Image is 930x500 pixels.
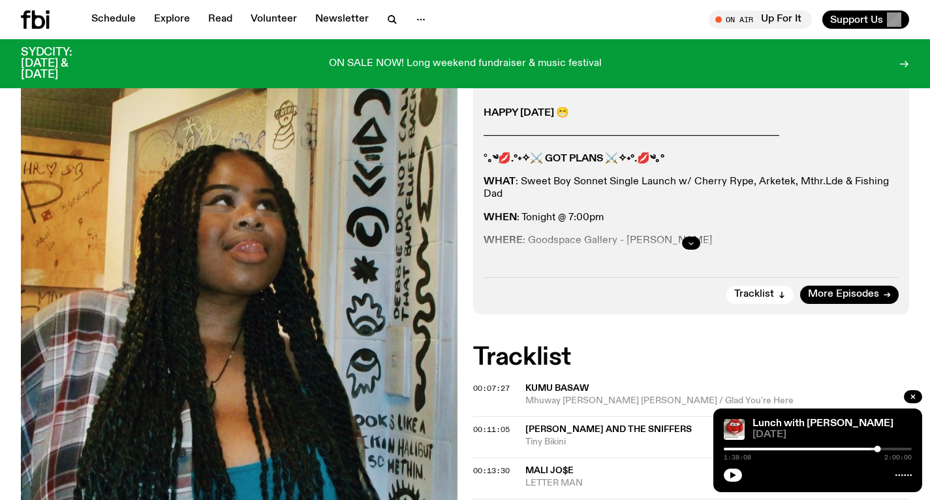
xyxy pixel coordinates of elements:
p: ° [484,153,899,165]
span: 1:38:08 [724,454,751,461]
a: Lunch with [PERSON_NAME] [752,418,893,429]
span: Mhuway [PERSON_NAME] [PERSON_NAME] / Glad You're Here [525,395,910,407]
strong: WHAT [484,176,516,187]
button: On AirUp For It [709,10,812,29]
a: Explore [146,10,198,29]
span: Kumu Basaw [525,384,589,393]
span: Support Us [830,14,883,25]
button: Support Us [822,10,909,29]
span: 00:11:05 [473,424,510,435]
h3: SYDCITY: [DATE] & [DATE] [21,47,104,80]
span: 00:13:30 [473,465,510,476]
span: MALI JO$E [525,466,574,475]
a: Schedule [84,10,144,29]
a: Volunteer [243,10,305,29]
a: More Episodes [800,286,899,304]
p: ──────────────────────────────────────── [484,130,899,142]
span: [DATE] [752,430,912,440]
strong: HAPPY [DATE] 😁 [484,108,569,118]
span: 00:07:27 [473,383,510,393]
p: ON SALE NOW! Long weekend fundraiser & music festival [329,58,602,70]
a: Read [200,10,240,29]
span: [PERSON_NAME] and The Sniffers [525,425,692,434]
h2: Tracklist [473,346,910,369]
p: : Sweet Boy Sonnet Single Launch w/ Cherry Rype, Arketek, Mthr.Lde & Fishing Dad [484,176,899,201]
a: Newsletter [307,10,377,29]
strong: WHEN [484,212,517,223]
span: Tracklist [734,290,774,299]
span: LETTER MAN [525,477,796,490]
span: 2:00:00 [884,454,912,461]
p: : Tonight @ 7:00pm [484,212,899,224]
strong: ｡༄💋.°˖✧⚔ GOT PLANS ⚔✧˖°.💋༄｡° [488,154,664,164]
button: Tracklist [726,286,794,304]
span: More Episodes [808,290,879,299]
span: Tiny Bikini [525,436,796,448]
